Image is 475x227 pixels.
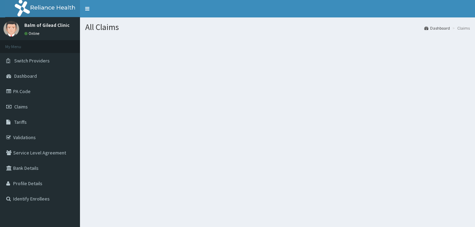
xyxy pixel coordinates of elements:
[24,23,70,28] p: Balm of Gilead Clinic
[14,104,28,110] span: Claims
[24,31,41,36] a: Online
[424,25,450,31] a: Dashboard
[451,25,470,31] li: Claims
[14,58,50,64] span: Switch Providers
[14,73,37,79] span: Dashboard
[14,119,27,125] span: Tariffs
[85,23,470,32] h1: All Claims
[3,21,19,37] img: User Image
